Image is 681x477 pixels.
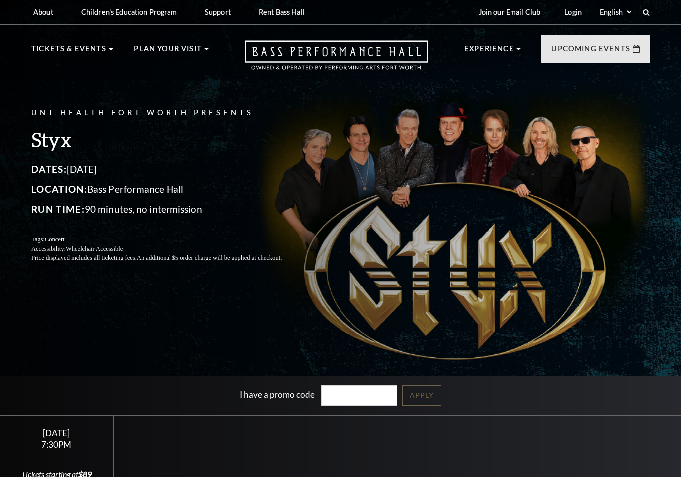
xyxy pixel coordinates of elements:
p: 90 minutes, no intermission [31,201,306,217]
p: About [33,8,53,16]
p: Tickets & Events [31,43,106,61]
p: Price displayed includes all ticketing fees. [31,253,306,263]
span: Dates: [31,163,67,175]
p: Tags: [31,235,306,244]
div: [DATE] [12,428,101,438]
p: Rent Bass Hall [259,8,305,16]
h3: Styx [31,127,306,152]
p: Experience [464,43,514,61]
span: An additional $5 order charge will be applied at checkout. [137,254,282,261]
p: Plan Your Visit [134,43,202,61]
div: 7:30PM [12,440,101,449]
p: Support [205,8,231,16]
span: Run Time: [31,203,85,215]
p: Bass Performance Hall [31,181,306,197]
select: Select: [598,7,633,17]
p: Accessibility: [31,244,306,254]
p: Upcoming Events [551,43,630,61]
p: Children's Education Program [81,8,177,16]
p: [DATE] [31,161,306,177]
span: Wheelchair Accessible [66,245,123,252]
span: Concert [45,236,65,243]
label: I have a promo code [240,389,315,400]
p: UNT Health Fort Worth Presents [31,107,306,119]
span: Location: [31,183,87,195]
